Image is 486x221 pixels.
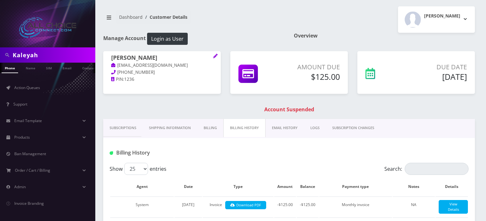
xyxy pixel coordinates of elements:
[398,6,475,33] button: [PERSON_NAME]
[225,201,266,210] a: Download PDF
[15,168,50,173] span: Order / Cart / Billing
[14,184,26,190] span: Admin
[14,85,40,90] span: Action Queues
[13,49,94,61] input: Search in Company
[203,197,273,217] td: Invoice
[111,62,188,69] a: [EMAIL_ADDRESS][DOMAIN_NAME]
[14,151,46,156] span: Ban Management
[439,200,468,214] a: View Details
[14,201,44,206] span: Invoice Branding
[174,177,202,196] th: Date
[223,119,266,137] a: Billing History
[274,197,296,217] td: -$125.00
[103,33,284,45] h1: Manage Account
[143,14,187,20] li: Customer Details
[59,63,75,73] a: Email
[19,17,76,38] img: All Choice Connect
[424,13,460,19] h2: [PERSON_NAME]
[110,197,174,217] td: System
[2,63,18,73] a: Phone
[23,63,38,73] a: Name
[111,54,213,62] h1: [PERSON_NAME]
[405,163,469,175] input: Search:
[274,177,296,196] th: Amount
[119,14,143,20] a: Dashboard
[14,135,30,140] span: Products
[117,69,155,75] span: [PHONE_NUMBER]
[197,119,223,137] a: Billing
[297,177,319,196] th: Balance
[319,177,392,196] th: Payment type
[124,76,134,82] span: 1236
[143,119,197,137] a: Shipping Information
[285,62,340,72] p: Amount Due
[393,197,435,217] td: NA
[43,63,55,73] a: SIM
[402,62,467,72] p: Due Date
[103,10,284,29] nav: breadcrumb
[294,33,475,39] h1: Overview
[14,118,42,123] span: Email Template
[105,107,473,113] h1: Account Suspended
[266,119,304,137] a: EMAIL HISTORY
[319,197,392,217] td: Monthly invoice
[79,63,100,73] a: Company
[110,163,166,175] label: Show entries
[110,177,174,196] th: Agent
[146,35,188,42] a: Login as User
[435,177,468,196] th: Details
[393,177,435,196] th: Notes
[203,177,273,196] th: Type
[285,72,340,81] h5: $125.00
[297,197,319,217] td: -$125.00
[111,76,124,83] a: PIN:
[182,202,194,207] span: [DATE]
[402,72,467,81] h5: [DATE]
[13,101,27,107] span: Support
[110,150,223,156] h1: Billing History
[304,119,326,137] a: LOGS
[124,163,148,175] select: Showentries
[384,163,469,175] label: Search:
[326,119,381,137] a: SUBSCRIPTION CHANGES
[147,33,188,45] button: Login as User
[103,119,143,137] a: Subscriptions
